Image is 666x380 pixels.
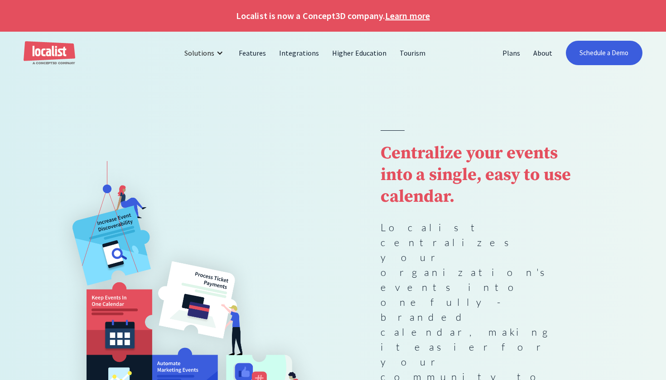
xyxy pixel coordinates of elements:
[178,42,232,64] div: Solutions
[381,142,571,208] strong: Centralize your events into a single, easy to use calendar.
[385,9,430,23] a: Learn more
[326,42,393,64] a: Higher Education
[527,42,559,64] a: About
[273,42,326,64] a: Integrations
[184,47,214,58] div: Solutions
[393,42,432,64] a: Tourism
[232,42,273,64] a: Features
[24,41,75,65] a: home
[566,41,642,65] a: Schedule a Demo
[496,42,527,64] a: Plans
